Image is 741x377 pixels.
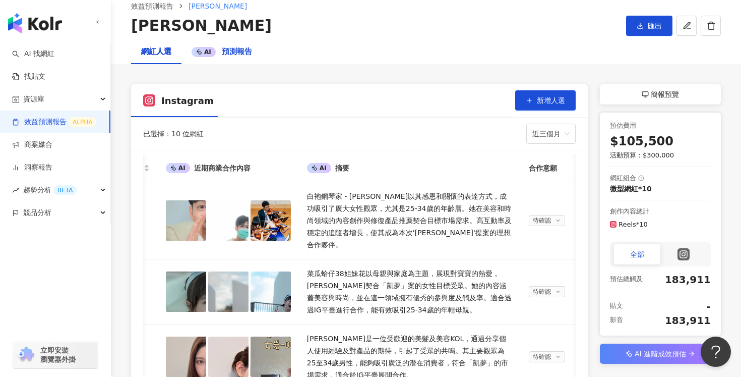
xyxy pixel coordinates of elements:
div: 白袍鋼琴家 - [PERSON_NAME]以其感恩和關懷的表達方式，成功吸引了廣大女性觀眾，尤其是25-34歲的年齡層。她在美容和時尚領域的內容創作與修復產品推薦契合目標市場需求。高互動率及穩定... [307,190,513,251]
a: chrome extension立即安裝 瀏覽器外掛 [13,341,98,368]
span: 近期商業合作內容 [194,163,251,174]
div: 網紅組合 [610,173,636,184]
span: 匯出 [648,22,662,30]
button: 匯出 [626,16,672,36]
span: 簡報預覽 [651,88,679,100]
a: searchAI 找網紅 [12,49,54,59]
a: 洞察報告 [12,163,52,173]
button: 新增人選 [515,90,576,111]
img: logo [8,13,62,33]
div: 預估費用 [610,121,711,131]
iframe: Help Scout Beacon - Open [701,337,731,367]
div: 預估總觸及 [610,274,643,285]
span: 已選擇：10 位網紅 [143,130,204,138]
div: 合作意願 [529,163,593,174]
span: 預測報告 [222,47,252,56]
span: 摘要 [335,163,349,174]
span: [PERSON_NAME] [189,2,247,10]
div: AI [192,47,216,57]
div: 網紅人選 [141,46,171,58]
a: 效益預測報告 [129,1,175,12]
div: 全部 [614,244,660,264]
span: 待確認 [533,352,551,362]
div: 凱夢 [131,16,618,36]
div: AI [307,163,331,173]
div: 影音 [610,315,623,326]
div: BETA [53,185,77,195]
span: 立即安裝 瀏覽器外掛 [40,346,76,364]
div: 183,911 [645,273,711,287]
span: $105,500 [610,133,673,150]
div: 微型網紅*10 [610,184,711,194]
span: Instagram [161,94,214,107]
span: 待確認 [533,216,551,226]
div: 活動預算： $300,000 [610,150,711,160]
span: 待確認 [533,287,551,297]
span: AI 進階成效預估 [635,348,686,360]
span: 近三個月 [532,124,570,143]
div: 菜瓜蛤仔38姐妹花以母親與家庭為主題，展現對寶寶的熱愛，[PERSON_NAME]契合「凱夢」案的女性目標受眾。她的內容涵蓋美容與時尚，並在這一領域擁有優秀的參與度及觸及率。適合透過IG平臺進行... [307,267,513,316]
div: 貼文 [610,301,623,311]
img: chrome extension [16,347,36,363]
a: 找貼文 [12,72,45,82]
a: 效益預測報告ALPHA [12,117,96,127]
span: 新增人選 [537,96,565,104]
div: AI [166,163,190,173]
span: rise [12,187,19,194]
div: 183,911 [625,313,711,328]
span: 競品分析 [23,201,51,224]
a: 商案媒合 [12,140,52,150]
div: - [625,299,711,313]
span: 資源庫 [23,88,44,111]
div: Reels*10 [619,220,648,230]
span: 趨勢分析 [23,179,77,201]
div: 創作內容總計 [610,206,711,217]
